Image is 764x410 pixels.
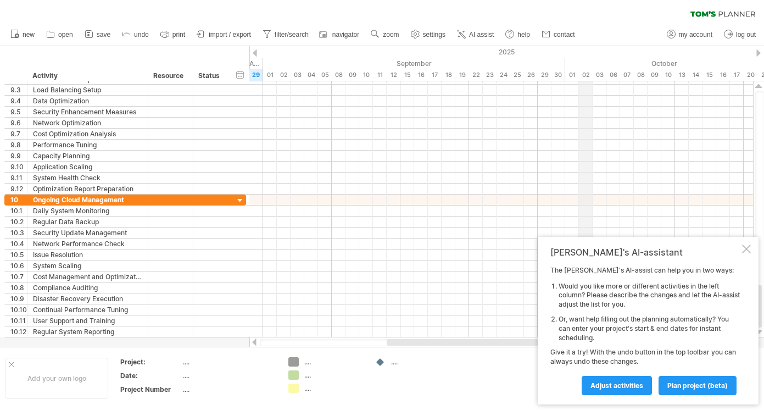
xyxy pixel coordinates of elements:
[183,357,275,367] div: ....
[675,69,689,81] div: Monday, 13 October 2025
[10,217,27,227] div: 10.2
[120,357,181,367] div: Project:
[10,315,27,326] div: 10.11
[582,376,652,395] a: Adjust activities
[33,140,142,150] div: Performance Tuning
[33,272,142,282] div: Cost Management and Optimization
[455,69,469,81] div: Friday, 19 September 2025
[33,250,142,260] div: Issue Resolution
[304,69,318,81] div: Thursday, 4 September 2025
[634,69,648,81] div: Wednesday, 8 October 2025
[33,107,142,117] div: Security Enhancement Measures
[23,31,35,38] span: new
[10,250,27,260] div: 10.5
[153,70,187,81] div: Resource
[345,69,359,81] div: Tuesday, 9 September 2025
[260,27,312,42] a: filter/search
[263,58,565,69] div: September 2025
[10,129,27,139] div: 9.7
[33,261,142,271] div: System Scaling
[183,385,275,394] div: ....
[10,85,27,95] div: 9.3
[120,385,181,394] div: Project Number
[559,315,740,342] li: Or, want help filling out the planning automatically? You can enter your project's start & end da...
[469,69,483,81] div: Monday, 22 September 2025
[414,69,428,81] div: Tuesday, 16 September 2025
[679,31,712,38] span: my account
[551,69,565,81] div: Tuesday, 30 September 2025
[736,31,756,38] span: log out
[33,173,142,183] div: System Health Check
[667,381,728,390] span: plan project (beta)
[33,151,142,161] div: Capacity Planning
[304,370,364,380] div: ....
[10,304,27,315] div: 10.10
[400,69,414,81] div: Monday, 15 September 2025
[10,162,27,172] div: 9.10
[43,27,76,42] a: open
[33,129,142,139] div: Cost Optimization Analysis
[483,69,497,81] div: Tuesday, 23 September 2025
[8,27,38,42] a: new
[33,96,142,106] div: Data Optimization
[33,206,142,216] div: Daily System Monitoring
[469,31,494,38] span: AI assist
[716,69,730,81] div: Thursday, 16 October 2025
[304,384,364,393] div: ....
[387,69,400,81] div: Friday, 12 September 2025
[10,282,27,293] div: 10.8
[593,69,606,81] div: Friday, 3 October 2025
[391,357,451,367] div: ....
[194,27,254,42] a: import / export
[318,69,332,81] div: Friday, 5 September 2025
[550,247,740,258] div: [PERSON_NAME]'s AI-assistant
[33,85,142,95] div: Load Balancing Setup
[579,69,593,81] div: Thursday, 2 October 2025
[332,69,345,81] div: Monday, 8 September 2025
[33,239,142,249] div: Network Performance Check
[497,69,510,81] div: Wednesday, 24 September 2025
[550,266,740,395] div: The [PERSON_NAME]'s AI-assist can help you in two ways: Give it a try! With the undo button in th...
[721,27,759,42] a: log out
[664,27,716,42] a: my account
[10,228,27,238] div: 10.3
[33,184,142,194] div: Optimization Report Preparation
[33,326,142,337] div: Regular System Reporting
[119,27,152,42] a: undo
[689,69,702,81] div: Tuesday, 14 October 2025
[97,31,110,38] span: save
[10,293,27,304] div: 10.9
[58,31,73,38] span: open
[383,31,399,38] span: zoom
[33,228,142,238] div: Security Update Management
[33,118,142,128] div: Network Optimization
[539,27,578,42] a: contact
[10,261,27,271] div: 10.6
[198,70,222,81] div: Status
[10,326,27,337] div: 10.12
[33,304,142,315] div: Continual Performance Tuning
[428,69,442,81] div: Wednesday, 17 September 2025
[359,69,373,81] div: Wednesday, 10 September 2025
[120,371,181,380] div: Date:
[33,315,142,326] div: User Support and Training
[291,69,304,81] div: Wednesday, 3 September 2025
[454,27,497,42] a: AI assist
[158,27,188,42] a: print
[10,96,27,106] div: 9.4
[10,118,27,128] div: 9.6
[730,69,744,81] div: Friday, 17 October 2025
[263,69,277,81] div: Monday, 1 September 2025
[10,272,27,282] div: 10.7
[172,31,185,38] span: print
[373,69,387,81] div: Thursday, 11 September 2025
[317,27,363,42] a: navigator
[10,206,27,216] div: 10.1
[304,357,364,367] div: ....
[590,381,643,390] span: Adjust activities
[183,371,275,380] div: ....
[10,184,27,194] div: 9.12
[10,151,27,161] div: 9.9
[10,239,27,249] div: 10.4
[209,31,251,38] span: import / export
